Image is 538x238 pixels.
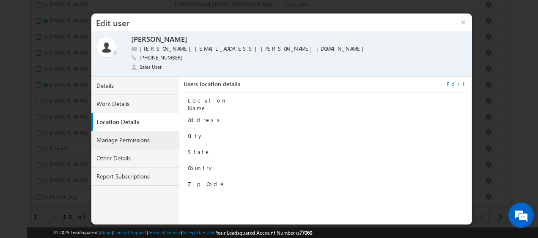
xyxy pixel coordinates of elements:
label: Country [188,164,214,171]
a: Other Details [91,149,179,168]
span: Your Leadsquared Account Number is [216,230,312,236]
a: Acceptable Use [182,230,214,235]
img: d_60004797649_company_0_60004797649 [14,44,36,55]
label: Address [188,116,223,123]
a: Location Details [93,113,181,131]
span: Sales User [140,63,162,71]
textarea: Type your message and hit 'Enter' [11,78,154,176]
button: × [454,14,472,31]
label: Zip Code [188,180,225,187]
a: Manage Permissions [91,131,179,149]
a: Edit [447,80,467,88]
span: 77060 [299,230,312,236]
label: City [188,132,203,139]
label: State [188,148,211,155]
div: Minimize live chat window [139,4,159,24]
div: Chat with us now [44,44,142,55]
span: © 2025 LeadSquared | | | | | [54,229,312,237]
h3: Edit user [91,14,454,31]
a: Contact Support [113,230,147,235]
a: Work Details [91,95,179,113]
a: Terms of Service [148,230,181,235]
a: About [100,230,112,235]
span: [PHONE_NUMBER] [140,54,182,62]
a: Report Subscriptions [91,168,179,186]
div: Users location details [184,80,467,92]
em: Start Chat [115,182,154,194]
label: Location Name [188,97,227,111]
a: Details [91,77,179,95]
label: [PERSON_NAME] [131,35,187,44]
label: [PERSON_NAME][EMAIL_ADDRESS][PERSON_NAME][DOMAIN_NAME] [140,45,368,53]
